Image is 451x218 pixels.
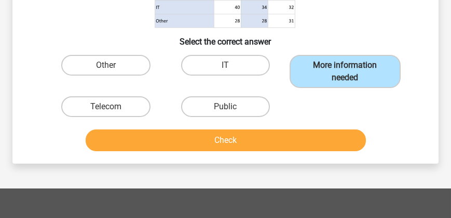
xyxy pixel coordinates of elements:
label: IT [181,55,270,76]
button: Check [86,129,366,151]
h6: Select the correct answer [29,28,422,47]
label: Other [61,55,150,76]
label: Public [181,96,270,117]
label: More information needed [290,55,401,88]
label: Telecom [61,96,150,117]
